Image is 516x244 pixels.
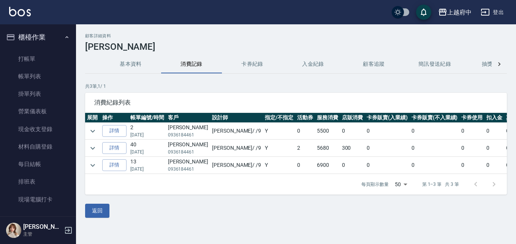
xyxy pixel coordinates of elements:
th: 指定/不指定 [263,113,295,123]
button: 櫃檯作業 [3,27,73,47]
td: 0 [340,157,365,174]
button: expand row [87,143,98,154]
th: 帳單編號/時間 [128,113,166,123]
a: 現場電腦打卡 [3,191,73,208]
td: [PERSON_NAME] / /9 [210,140,263,157]
td: [PERSON_NAME] / /9 [210,157,263,174]
th: 展開 [85,113,100,123]
p: 第 1–3 筆 共 3 筆 [422,181,459,188]
a: 掛單列表 [3,85,73,103]
a: 材料自購登錄 [3,138,73,155]
td: 0 [459,140,484,157]
td: [PERSON_NAME] [166,140,210,157]
a: 打帳單 [3,50,73,68]
a: 每日結帳 [3,155,73,173]
td: 5680 [315,140,340,157]
td: 6900 [315,157,340,174]
button: save [416,5,431,20]
td: Y [263,157,295,174]
img: Person [6,223,21,238]
td: 40 [128,140,166,157]
a: 現金收支登錄 [3,120,73,138]
button: 預約管理 [3,211,73,231]
th: 服務消費 [315,113,340,123]
button: 卡券紀錄 [222,55,283,73]
p: 0936184461 [168,132,208,138]
th: 卡券販賣(不入業績) [410,113,460,123]
th: 活動券 [295,113,315,123]
th: 卡券使用 [459,113,484,123]
td: [PERSON_NAME] / /9 [210,123,263,139]
h5: [PERSON_NAME] [23,223,62,231]
td: 0 [484,140,504,157]
td: 5500 [315,123,340,139]
td: 0 [484,123,504,139]
h2: 顧客詳細資料 [85,33,507,38]
td: 0 [459,123,484,139]
td: 2 [295,140,315,157]
div: 上越府中 [447,8,472,17]
span: 消費紀錄列表 [94,99,498,106]
p: [DATE] [130,149,164,155]
button: 上越府中 [435,5,475,20]
td: 0 [410,140,460,157]
th: 卡券販賣(入業績) [365,113,410,123]
td: 0 [484,157,504,174]
p: 每頁顯示數量 [361,181,389,188]
td: 0 [410,157,460,174]
button: 簡訊發送紀錄 [404,55,465,73]
td: 0 [410,123,460,139]
td: 0 [365,157,410,174]
a: 帳單列表 [3,68,73,85]
p: [DATE] [130,166,164,173]
td: 0 [365,140,410,157]
a: 排班表 [3,173,73,190]
button: 顧客追蹤 [343,55,404,73]
td: 0 [340,123,365,139]
td: 13 [128,157,166,174]
button: 消費記錄 [161,55,222,73]
button: expand row [87,125,98,137]
td: 0 [295,123,315,139]
p: 0936184461 [168,149,208,155]
td: Y [263,140,295,157]
th: 店販消費 [340,113,365,123]
a: 詳情 [102,159,127,171]
img: Logo [9,7,31,16]
button: 登出 [478,5,507,19]
th: 客戶 [166,113,210,123]
p: 主管 [23,231,62,238]
td: 0 [365,123,410,139]
button: 返回 [85,204,109,218]
button: expand row [87,160,98,171]
a: 營業儀表板 [3,103,73,120]
div: 50 [392,174,410,195]
th: 操作 [100,113,128,123]
button: 基本資料 [100,55,161,73]
td: 0 [459,157,484,174]
p: 0936184461 [168,166,208,173]
td: 2 [128,123,166,139]
th: 設計師 [210,113,263,123]
a: 詳情 [102,125,127,137]
td: 0 [295,157,315,174]
p: [DATE] [130,132,164,138]
td: [PERSON_NAME] [166,123,210,139]
button: 入金紀錄 [283,55,343,73]
td: [PERSON_NAME] [166,157,210,174]
td: 300 [340,140,365,157]
th: 扣入金 [484,113,504,123]
h3: [PERSON_NAME] [85,41,507,52]
p: 共 3 筆, 1 / 1 [85,83,507,90]
a: 詳情 [102,142,127,154]
td: Y [263,123,295,139]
